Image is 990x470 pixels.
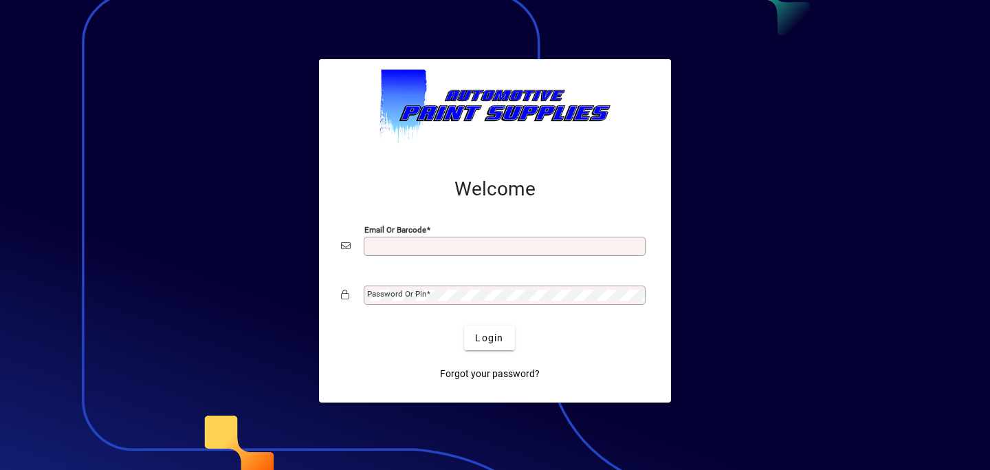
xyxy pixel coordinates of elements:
[341,178,649,201] h2: Welcome
[464,325,514,350] button: Login
[434,361,545,386] a: Forgot your password?
[364,225,426,235] mat-label: Email or Barcode
[475,331,503,345] span: Login
[440,367,540,381] span: Forgot your password?
[367,289,426,299] mat-label: Password or Pin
